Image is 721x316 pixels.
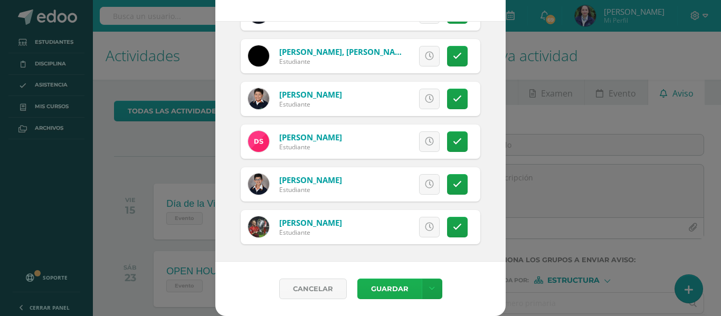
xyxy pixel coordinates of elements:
a: [PERSON_NAME], [PERSON_NAME] [279,46,409,57]
div: Estudiante [279,57,406,66]
a: [PERSON_NAME] [279,89,342,100]
a: [PERSON_NAME] [279,217,342,228]
a: Cancelar [279,279,347,299]
img: 38805bda6c1e406dedb1a2f0b308dea7.png [248,45,269,66]
div: Estudiante [279,100,342,109]
div: Estudiante [279,142,342,151]
img: 09e9f488d7082b0bcc8c3e62a5fd1ec4.png [248,88,269,109]
img: dc4fea1b39ff88a4abf272b4b6d6d771.png [248,216,269,237]
div: Estudiante [279,228,342,237]
div: Estudiante [279,185,342,194]
img: 35b3e47deda11a17833726fe7f6592af.png [248,174,269,195]
a: [PERSON_NAME] [279,132,342,142]
a: [PERSON_NAME] [279,175,342,185]
button: Guardar [357,279,422,299]
img: 52b8948527756db9d4bbc669f41e025b.png [248,131,269,152]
